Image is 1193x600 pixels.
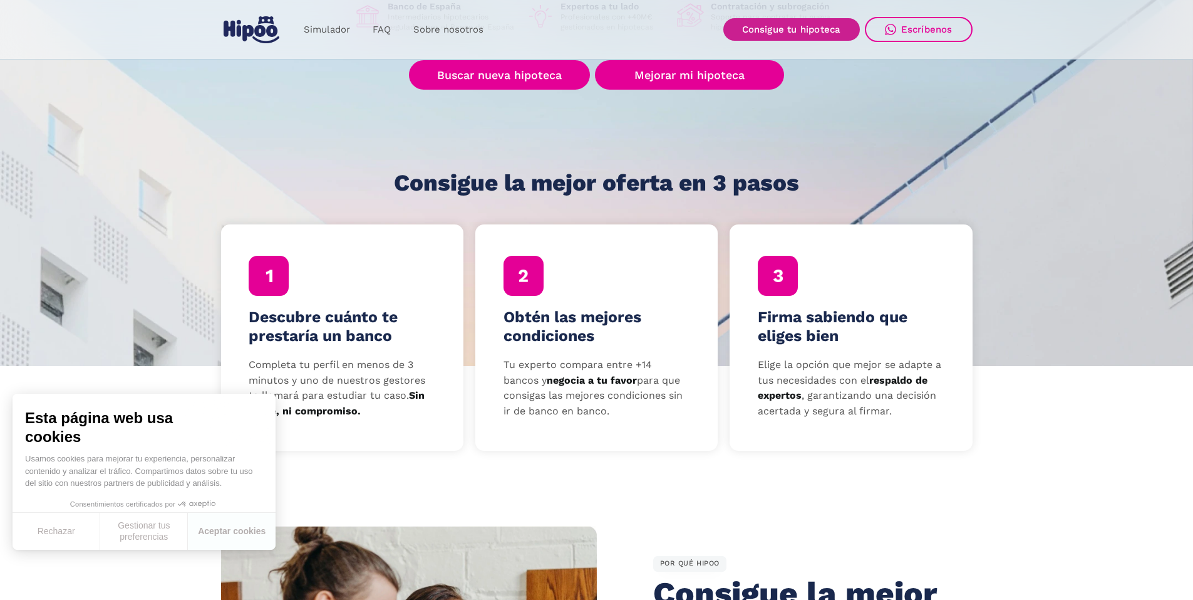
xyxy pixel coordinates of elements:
[249,308,435,345] h4: Descubre cuánto te prestaría un banco
[547,374,637,386] strong: negocia a tu favor
[653,556,727,572] div: POR QUÉ HIPOO
[758,357,944,419] p: Elige la opción que mejor se adapte a tus necesidades con el , garantizando una decisión acertada...
[221,11,282,48] a: home
[402,18,495,42] a: Sobre nosotros
[361,18,402,42] a: FAQ
[723,18,860,41] a: Consigue tu hipoteca
[504,308,690,345] h4: Obtén las mejores condiciones
[249,389,425,417] strong: Sin coste, ni compromiso.
[504,357,690,419] p: Tu experto compara entre +14 bancos y para que consigas las mejores condiciones sin ir de banco e...
[595,60,783,90] a: Mejorar mi hipoteca
[901,24,953,35] div: Escríbenos
[409,60,590,90] a: Buscar nueva hipoteca
[394,171,799,196] h1: Consigue la mejor oferta en 3 pasos
[249,357,435,419] p: Completa tu perfil en menos de 3 minutos y uno de nuestros gestores te llamará para estudiar tu c...
[758,308,944,345] h4: Firma sabiendo que eliges bien
[865,17,973,42] a: Escríbenos
[292,18,361,42] a: Simulador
